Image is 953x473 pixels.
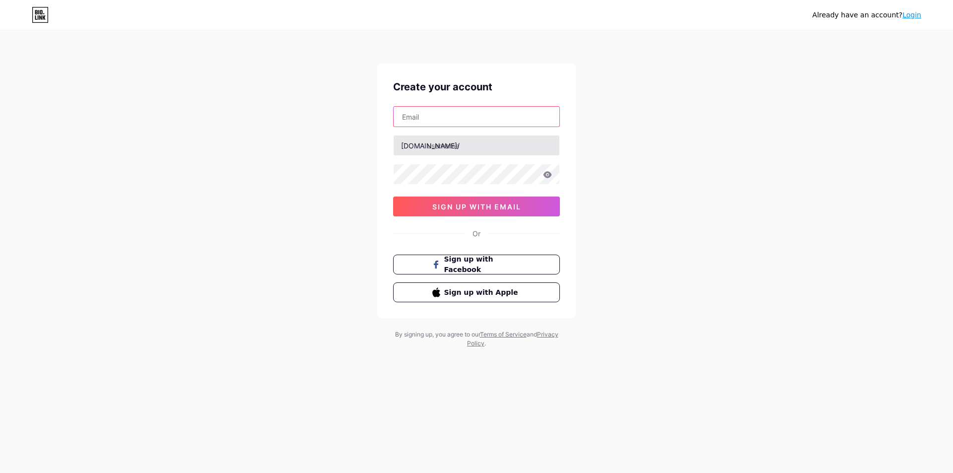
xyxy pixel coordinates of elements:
[394,107,559,127] input: Email
[393,255,560,274] button: Sign up with Facebook
[393,282,560,302] button: Sign up with Apple
[432,203,521,211] span: sign up with email
[393,79,560,94] div: Create your account
[902,11,921,19] a: Login
[813,10,921,20] div: Already have an account?
[392,330,561,348] div: By signing up, you agree to our and .
[444,287,521,298] span: Sign up with Apple
[394,135,559,155] input: username
[393,197,560,216] button: sign up with email
[473,228,480,239] div: Or
[401,140,460,151] div: [DOMAIN_NAME]/
[444,254,521,275] span: Sign up with Facebook
[480,331,527,338] a: Terms of Service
